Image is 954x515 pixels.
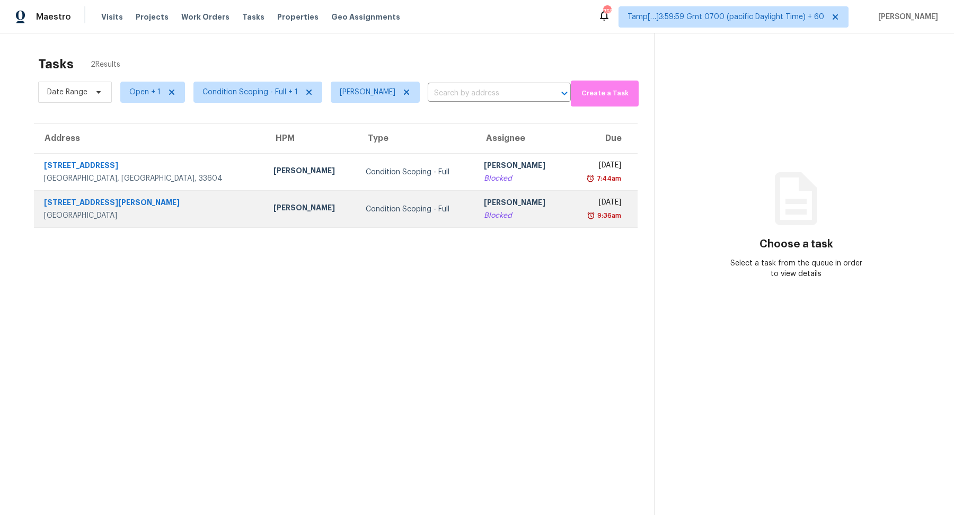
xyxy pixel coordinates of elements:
[340,87,395,97] span: [PERSON_NAME]
[129,87,161,97] span: Open + 1
[726,258,867,279] div: Select a task from the queue in order to view details
[759,239,833,250] h3: Choose a task
[484,197,559,210] div: [PERSON_NAME]
[484,173,559,184] div: Blocked
[595,210,621,221] div: 9:36am
[874,12,938,22] span: [PERSON_NAME]
[265,124,357,154] th: HPM
[242,13,264,21] span: Tasks
[475,124,568,154] th: Assignee
[34,124,265,154] th: Address
[628,12,824,22] span: Tamp[…]3:59:59 Gmt 0700 (pacific Daylight Time) + 60
[576,160,621,173] div: [DATE]
[366,167,467,177] div: Condition Scoping - Full
[557,86,572,101] button: Open
[571,81,639,106] button: Create a Task
[576,197,621,210] div: [DATE]
[91,59,120,70] span: 2 Results
[576,87,633,100] span: Create a Task
[484,160,559,173] div: [PERSON_NAME]
[136,12,169,22] span: Projects
[567,124,638,154] th: Due
[38,59,74,69] h2: Tasks
[587,210,595,221] img: Overdue Alarm Icon
[586,173,595,184] img: Overdue Alarm Icon
[277,12,319,22] span: Properties
[202,87,298,97] span: Condition Scoping - Full + 1
[36,12,71,22] span: Maestro
[44,197,257,210] div: [STREET_ADDRESS][PERSON_NAME]
[273,202,349,216] div: [PERSON_NAME]
[484,210,559,221] div: Blocked
[357,124,475,154] th: Type
[101,12,123,22] span: Visits
[331,12,400,22] span: Geo Assignments
[273,165,349,179] div: [PERSON_NAME]
[44,160,257,173] div: [STREET_ADDRESS]
[47,87,87,97] span: Date Range
[595,173,621,184] div: 7:44am
[603,6,611,17] div: 755
[44,173,257,184] div: [GEOGRAPHIC_DATA], [GEOGRAPHIC_DATA], 33604
[181,12,229,22] span: Work Orders
[428,85,541,102] input: Search by address
[366,204,467,215] div: Condition Scoping - Full
[44,210,257,221] div: [GEOGRAPHIC_DATA]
